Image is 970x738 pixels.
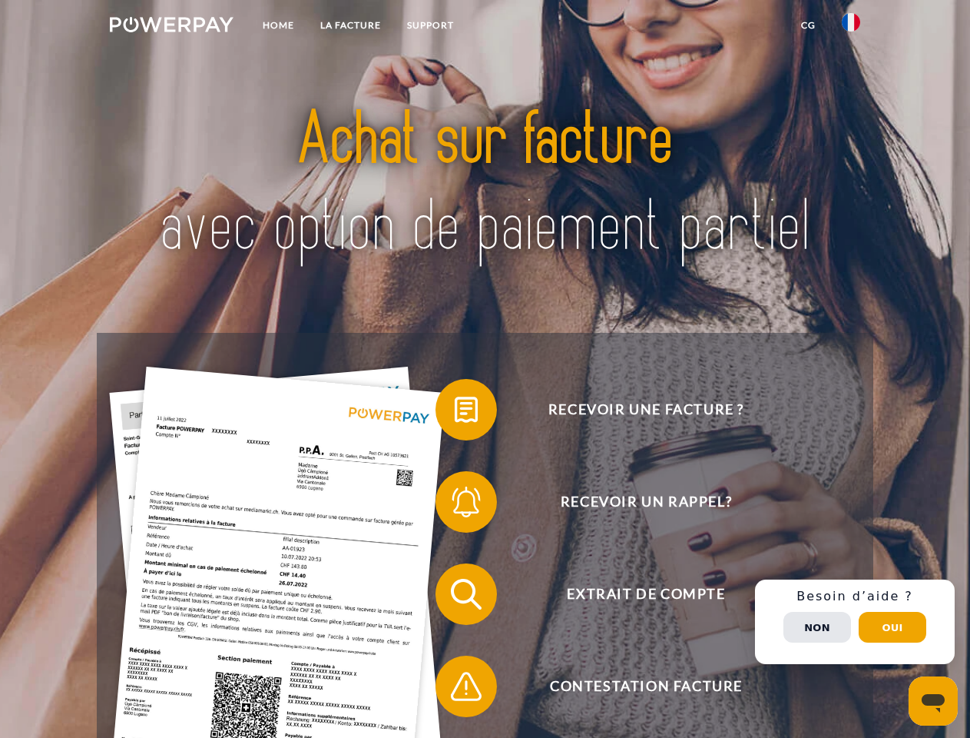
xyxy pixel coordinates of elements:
button: Contestation Facture [435,656,835,717]
button: Recevoir un rappel? [435,471,835,533]
img: logo-powerpay-white.svg [110,17,233,32]
a: Support [394,12,467,39]
img: qb_search.svg [447,575,485,613]
a: LA FACTURE [307,12,394,39]
a: CG [788,12,829,39]
div: Schnellhilfe [755,580,955,664]
img: qb_warning.svg [447,667,485,706]
a: Home [250,12,307,39]
iframe: Bouton de lancement de la fenêtre de messagerie [909,676,958,726]
span: Extrait de compte [458,563,834,625]
span: Contestation Facture [458,656,834,717]
button: Non [783,612,851,643]
h3: Besoin d’aide ? [764,589,945,604]
button: Extrait de compte [435,563,835,625]
span: Recevoir un rappel? [458,471,834,533]
button: Oui [859,612,926,643]
button: Recevoir une facture ? [435,379,835,440]
span: Recevoir une facture ? [458,379,834,440]
img: fr [842,13,860,32]
img: title-powerpay_fr.svg [147,74,823,294]
img: qb_bell.svg [447,483,485,521]
img: qb_bill.svg [447,391,485,429]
